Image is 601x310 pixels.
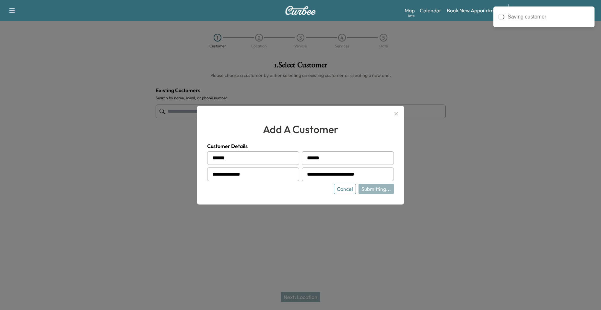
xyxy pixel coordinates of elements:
[207,121,394,137] h2: add a customer
[334,184,356,194] button: Cancel
[508,13,590,21] div: Saving customer
[420,6,442,14] a: Calendar
[285,6,316,15] img: Curbee Logo
[207,142,394,150] h4: Customer Details
[405,6,415,14] a: MapBeta
[447,6,501,14] a: Book New Appointment
[408,13,415,18] div: Beta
